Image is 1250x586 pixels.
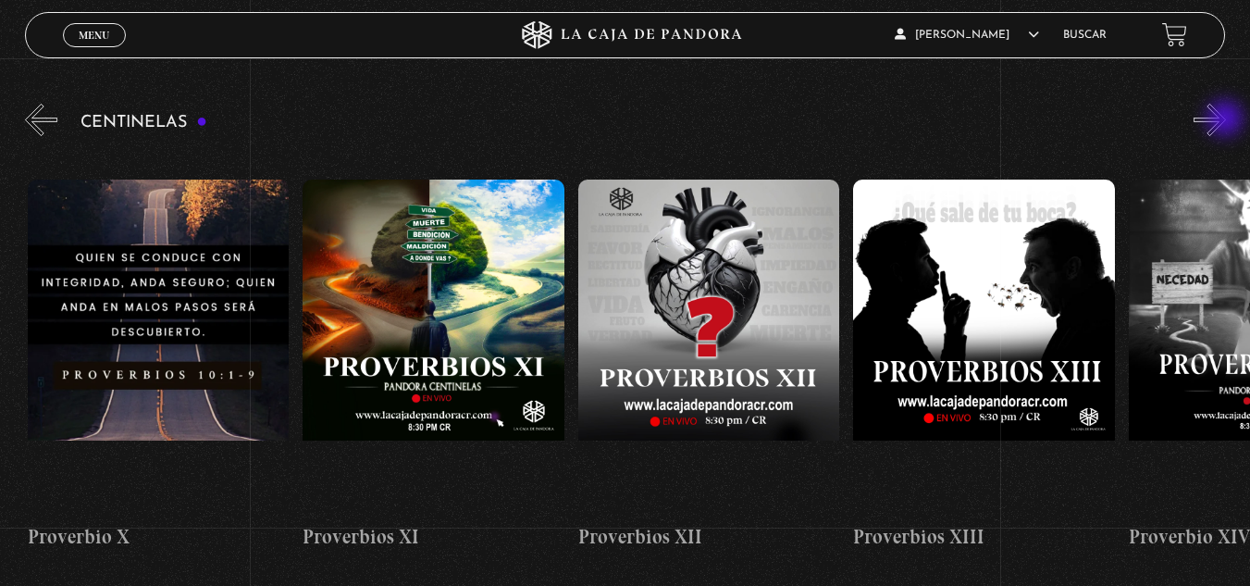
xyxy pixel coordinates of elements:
[28,522,290,552] h4: Proverbio X
[25,104,57,136] button: Previous
[72,44,116,57] span: Cerrar
[28,150,290,580] a: Proverbio X
[1194,104,1226,136] button: Next
[79,30,109,41] span: Menu
[853,522,1115,552] h4: Proverbios XIII
[303,150,564,580] a: Proverbios XI
[578,522,840,552] h4: Proverbios XII
[578,150,840,580] a: Proverbios XII
[1063,30,1107,41] a: Buscar
[303,522,564,552] h4: Proverbios XI
[1162,22,1187,47] a: View your shopping cart
[895,30,1039,41] span: [PERSON_NAME]
[853,150,1115,580] a: Proverbios XIII
[80,114,207,131] h3: Centinelas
